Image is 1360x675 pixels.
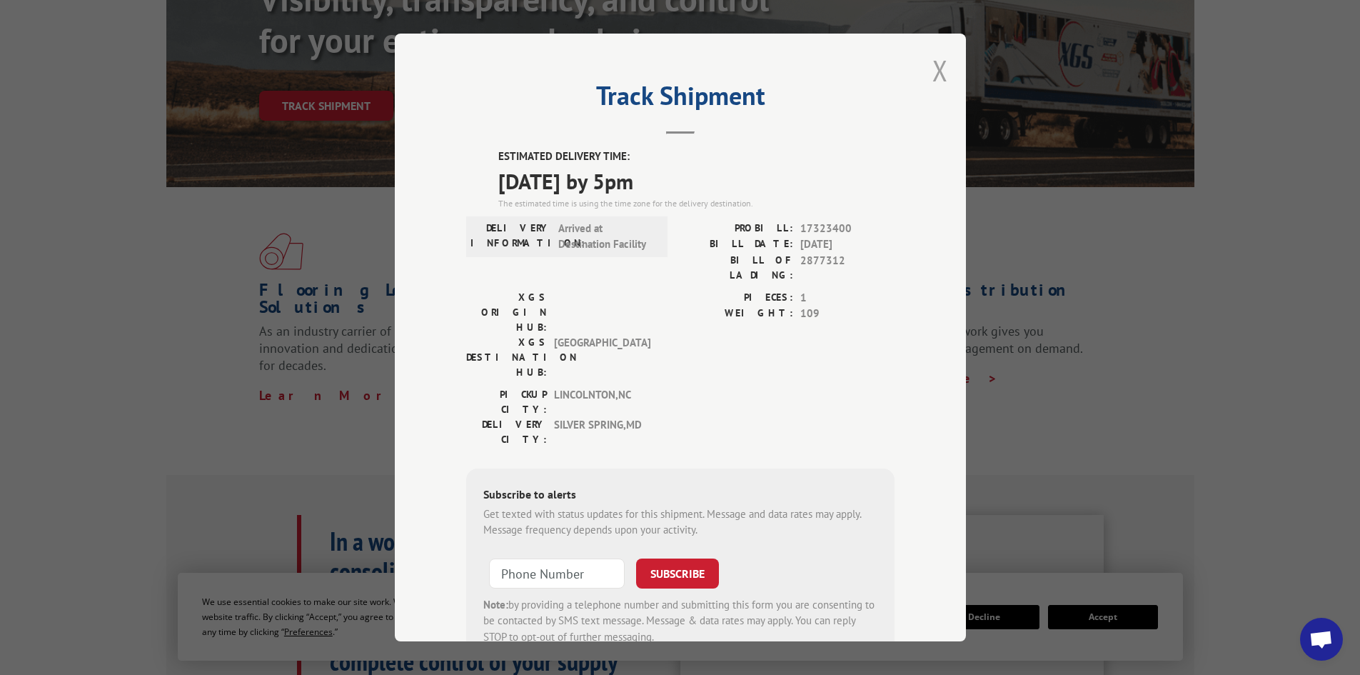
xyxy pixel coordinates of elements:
[483,598,508,611] strong: Note:
[498,165,895,197] span: [DATE] by 5pm
[466,290,547,335] label: XGS ORIGIN HUB:
[483,506,877,539] div: Get texted with status updates for this shipment. Message and data rates may apply. Message frequ...
[498,197,895,210] div: The estimated time is using the time zone for the delivery destination.
[466,86,895,113] h2: Track Shipment
[554,417,650,447] span: SILVER SPRING , MD
[466,417,547,447] label: DELIVERY CITY:
[800,306,895,322] span: 109
[470,221,551,253] label: DELIVERY INFORMATION:
[466,335,547,380] label: XGS DESTINATION HUB:
[489,559,625,589] input: Phone Number
[680,236,793,253] label: BILL DATE:
[554,387,650,417] span: LINCOLNTON , NC
[1300,618,1343,661] div: Open chat
[680,290,793,306] label: PIECES:
[498,149,895,165] label: ESTIMATED DELIVERY TIME:
[483,597,877,646] div: by providing a telephone number and submitting this form you are consenting to be contacted by SM...
[680,253,793,283] label: BILL OF LADING:
[680,306,793,322] label: WEIGHT:
[932,51,948,89] button: Close modal
[800,221,895,237] span: 17323400
[636,559,719,589] button: SUBSCRIBE
[466,387,547,417] label: PICKUP CITY:
[558,221,655,253] span: Arrived at Destination Facility
[554,335,650,380] span: [GEOGRAPHIC_DATA]
[800,290,895,306] span: 1
[680,221,793,237] label: PROBILL:
[483,486,877,506] div: Subscribe to alerts
[800,236,895,253] span: [DATE]
[800,253,895,283] span: 2877312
